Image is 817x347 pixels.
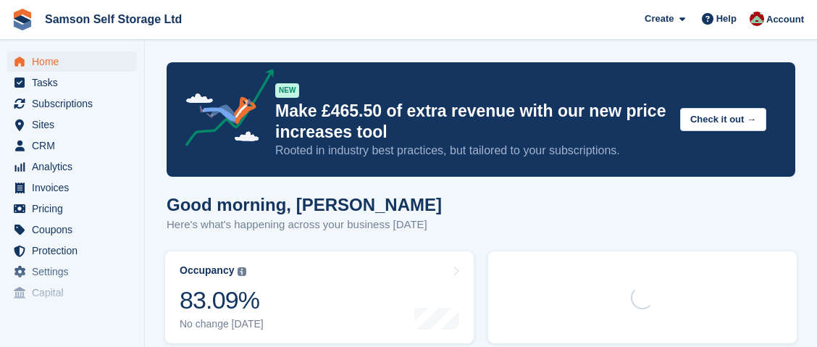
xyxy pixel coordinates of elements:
[180,318,264,330] div: No change [DATE]
[275,83,299,98] div: NEW
[645,12,674,26] span: Create
[766,12,804,27] span: Account
[32,220,119,240] span: Coupons
[12,9,33,30] img: stora-icon-8386f47178a22dfd0bd8f6a31ec36ba5ce8667c1dd55bd0f319d3a0aa187defe.svg
[167,217,442,233] p: Here's what's happening across your business [DATE]
[173,69,275,151] img: price-adjustments-announcement-icon-8257ccfd72463d97f412b2fc003d46551f7dbcb40ab6d574587a9cd5c0d94...
[32,241,119,261] span: Protection
[7,51,137,72] a: menu
[7,220,137,240] a: menu
[32,135,119,156] span: CRM
[32,51,119,72] span: Home
[275,101,669,143] p: Make £465.50 of extra revenue with our new price increases tool
[7,135,137,156] a: menu
[32,72,119,93] span: Tasks
[32,114,119,135] span: Sites
[32,156,119,177] span: Analytics
[680,108,766,132] button: Check it out →
[32,198,119,219] span: Pricing
[180,285,264,315] div: 83.09%
[165,251,474,343] a: Occupancy 83.09% No change [DATE]
[7,241,137,261] a: menu
[32,93,119,114] span: Subscriptions
[716,12,737,26] span: Help
[750,12,764,26] img: Ian
[39,7,188,31] a: Samson Self Storage Ltd
[167,195,442,214] h1: Good morning, [PERSON_NAME]
[7,156,137,177] a: menu
[7,262,137,282] a: menu
[7,72,137,93] a: menu
[32,283,119,303] span: Capital
[7,93,137,114] a: menu
[7,177,137,198] a: menu
[7,114,137,135] a: menu
[32,262,119,282] span: Settings
[7,283,137,303] a: menu
[180,264,234,277] div: Occupancy
[275,143,669,159] p: Rooted in industry best practices, but tailored to your subscriptions.
[238,267,246,276] img: icon-info-grey-7440780725fd019a000dd9b08b2336e03edf1995a4989e88bcd33f0948082b44.svg
[32,177,119,198] span: Invoices
[7,198,137,219] a: menu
